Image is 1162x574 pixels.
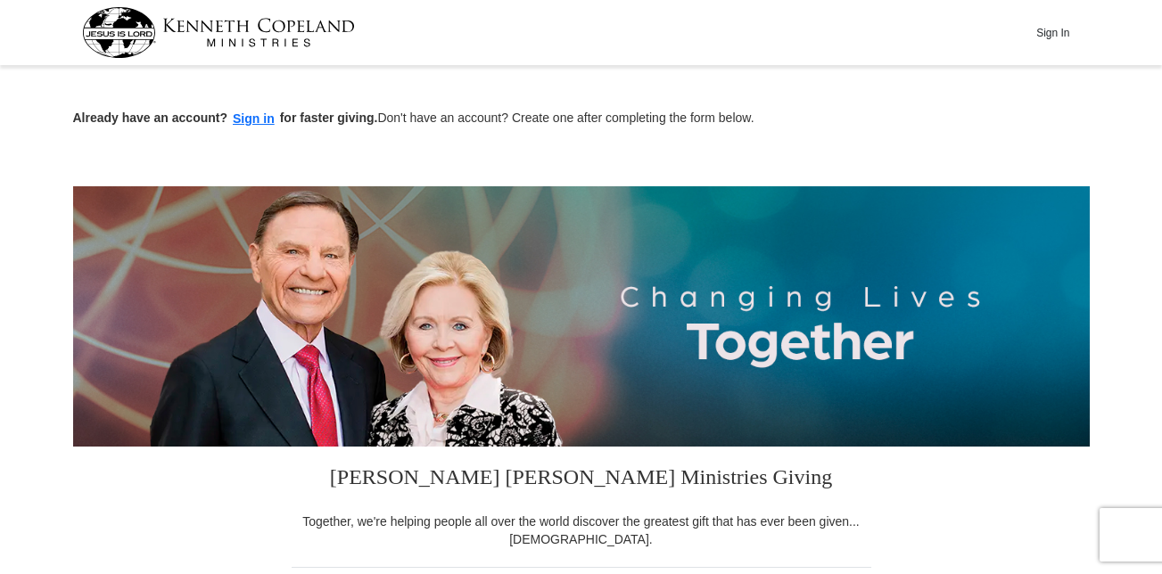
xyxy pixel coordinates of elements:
[1026,19,1080,46] button: Sign In
[73,109,1090,129] p: Don't have an account? Create one after completing the form below.
[73,111,378,125] strong: Already have an account? for faster giving.
[227,109,280,129] button: Sign in
[292,512,871,548] div: Together, we're helping people all over the world discover the greatest gift that has ever been g...
[82,7,355,58] img: kcm-header-logo.svg
[292,447,871,512] h3: [PERSON_NAME] [PERSON_NAME] Ministries Giving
